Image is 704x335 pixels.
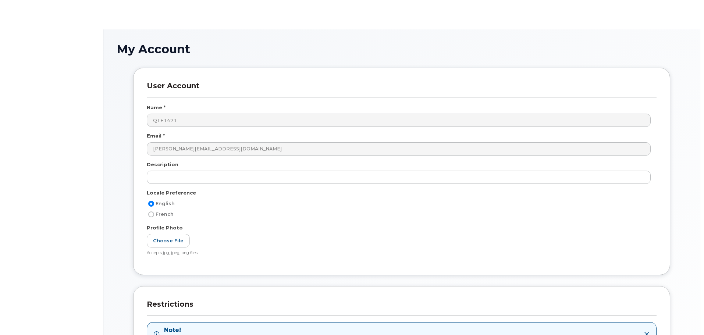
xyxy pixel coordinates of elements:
[147,300,657,316] h3: Restrictions
[164,326,483,335] strong: Note!
[147,224,183,231] label: Profile Photo
[156,211,174,217] span: French
[147,132,165,139] label: Email *
[147,189,196,196] label: Locale Preference
[147,81,657,97] h3: User Account
[156,201,175,206] span: English
[147,250,651,256] div: Accepts jpg, jpeg, png files
[147,104,166,111] label: Name *
[148,201,154,207] input: English
[147,161,178,168] label: Description
[148,211,154,217] input: French
[117,43,687,56] h1: My Account
[147,234,190,247] label: Choose File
